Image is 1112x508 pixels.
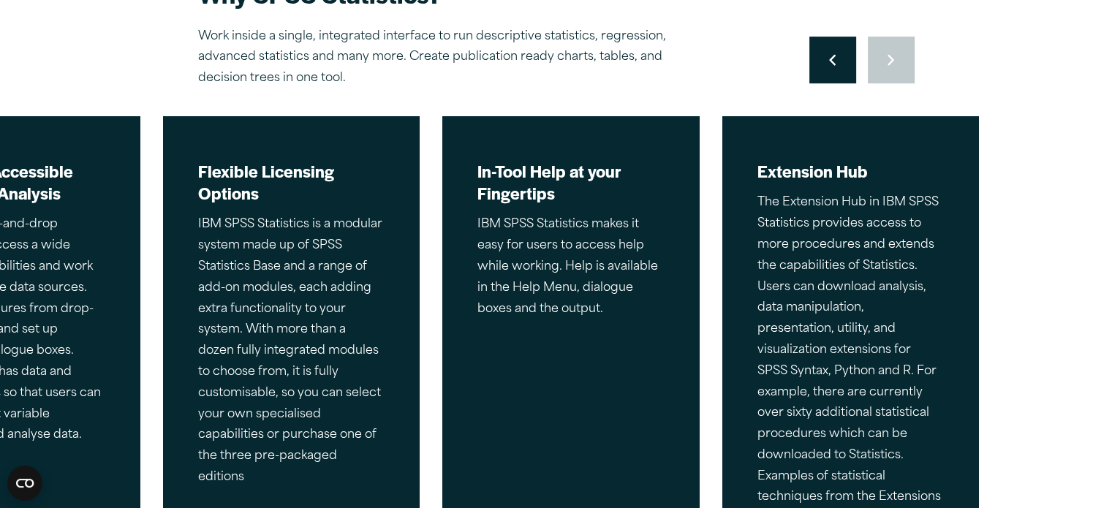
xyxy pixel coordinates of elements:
[809,37,856,83] button: Move to previous slide
[198,26,710,89] p: Work inside a single, integrated interface to run descriptive statistics, regression, advanced st...
[198,214,385,488] p: IBM SPSS Statistics is a modular system made up of SPSS Statistics Base and a range of add-on mod...
[757,160,944,182] h2: Extension Hub
[829,54,836,66] svg: Left pointing chevron
[198,160,385,204] h2: Flexible Licensing Options
[7,466,42,501] button: Open CMP widget
[477,214,664,319] p: IBM SPSS Statistics makes it easy for users to access help while working. Help is available in th...
[477,160,664,204] h2: In-Tool Help at your Fingertips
